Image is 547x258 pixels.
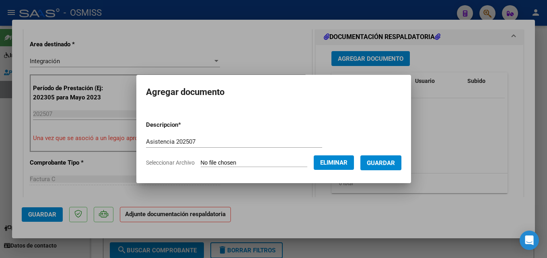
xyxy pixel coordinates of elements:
div: Open Intercom Messenger [520,231,539,250]
span: Seleccionar Archivo [146,159,195,166]
button: Guardar [360,155,401,170]
p: Descripcion [146,120,223,130]
span: Eliminar [320,159,348,166]
button: Eliminar [314,155,354,170]
h2: Agregar documento [146,85,401,100]
span: Guardar [367,159,395,167]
